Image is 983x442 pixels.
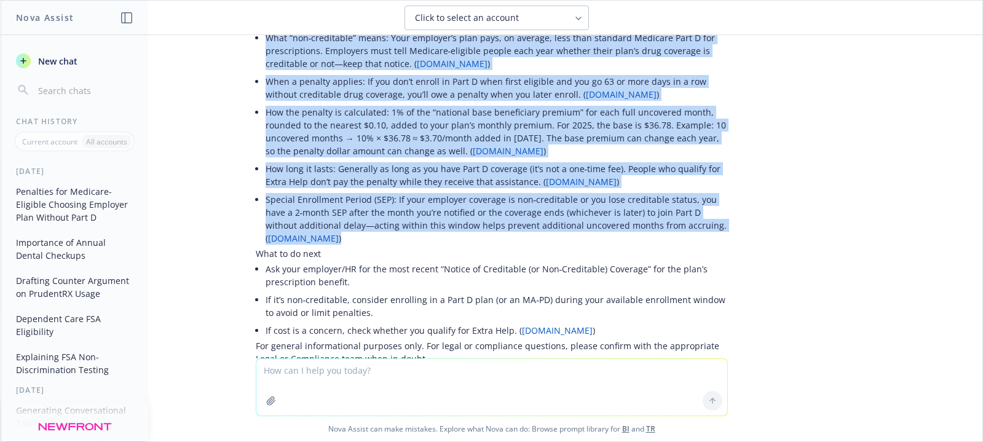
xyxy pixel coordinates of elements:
[266,322,728,339] li: If cost is a concern, check whether you qualify for Extra Help. ( )
[522,325,593,336] a: [DOMAIN_NAME]
[405,6,589,30] button: Click to select an account
[268,232,339,244] a: [DOMAIN_NAME]
[86,136,127,147] p: All accounts
[1,385,148,395] div: [DATE]
[1,116,148,127] div: Chat History
[11,270,138,304] button: Drafting Counter Argument on PrudentRX Usage
[11,232,138,266] button: Importance of Annual Dental Checkups
[11,181,138,227] button: Penalties for Medicare-Eligible Choosing Employer Plan Without Part D
[622,424,630,434] a: BI
[646,424,655,434] a: TR
[266,260,728,291] li: Ask your employer/HR for the most recent “Notice of Creditable (or Non‑Creditable) Coverage” for ...
[36,55,77,68] span: New chat
[256,247,728,260] p: What to do next
[473,145,543,157] a: [DOMAIN_NAME]
[11,50,138,72] button: New chat
[266,103,728,160] li: How the penalty is calculated: 1% of the “national base beneficiary premium” for each full uncove...
[256,339,728,365] p: For general informational purposes only. For legal or compliance questions, please confirm with t...
[1,166,148,176] div: [DATE]
[11,347,138,380] button: Explaining FSA Non-Discrimination Testing
[586,89,657,100] a: [DOMAIN_NAME]
[22,136,77,147] p: Current account
[266,29,728,73] li: What “non‑creditable” means: Your employer’s plan pays, on average, less than standard Medicare P...
[266,291,728,322] li: If it’s non‑creditable, consider enrolling in a Part D plan (or an MA‑PD) during your available e...
[36,82,133,99] input: Search chats
[546,176,617,187] a: [DOMAIN_NAME]
[11,309,138,342] button: Dependent Care FSA Eligibility
[6,416,977,441] span: Nova Assist can make mistakes. Explore what Nova can do: Browse prompt library for and
[16,11,74,24] h1: Nova Assist
[266,160,728,191] li: How long it lasts: Generally as long as you have Part D coverage (it’s not a one‑time fee). Peopl...
[266,73,728,103] li: When a penalty applies: If you don’t enroll in Part D when first eligible and you go 63 or more d...
[266,191,728,247] li: Special Enrollment Period (SEP): If your employer coverage is non‑creditable or you lose creditab...
[415,12,519,24] span: Click to select an account
[417,58,488,69] a: [DOMAIN_NAME]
